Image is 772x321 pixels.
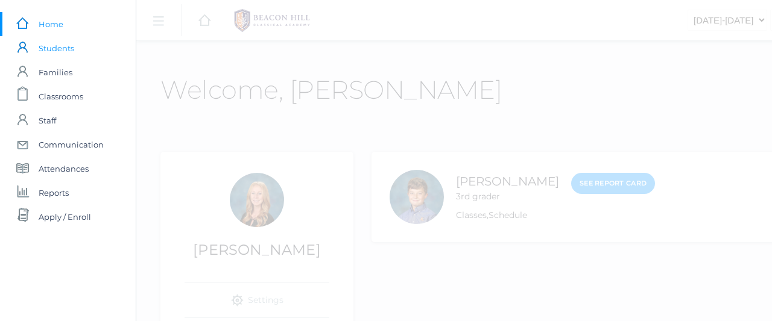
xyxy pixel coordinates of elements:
[39,36,74,60] span: Students
[39,84,83,108] span: Classrooms
[39,108,56,132] span: Staff
[39,181,69,205] span: Reports
[39,157,89,181] span: Attendances
[39,12,63,36] span: Home
[39,132,104,157] span: Communication
[39,60,72,84] span: Families
[39,205,91,229] span: Apply / Enroll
